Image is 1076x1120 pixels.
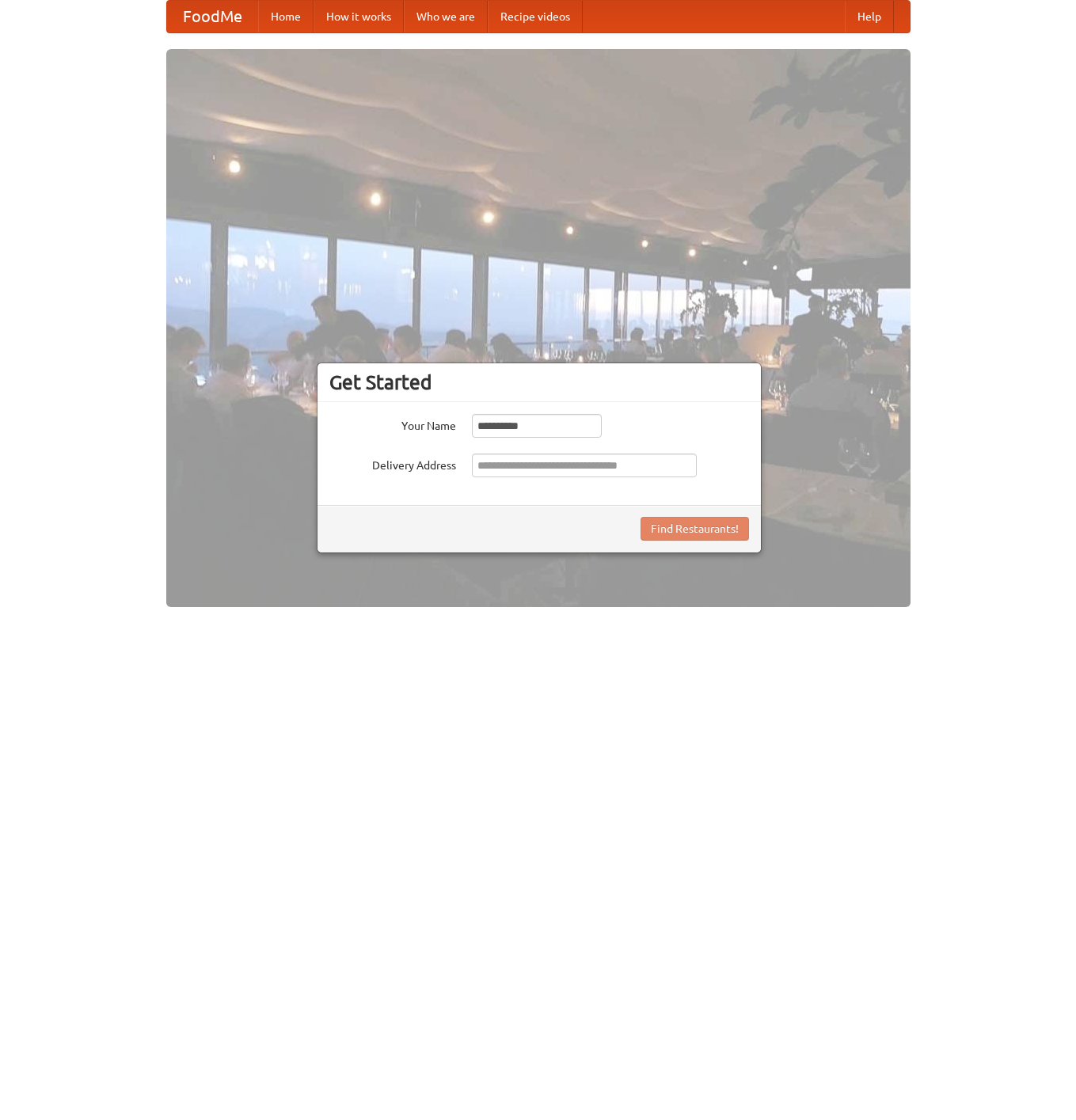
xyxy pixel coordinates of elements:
[329,414,456,434] label: Your Name
[329,454,456,473] label: Delivery Address
[404,1,488,32] a: Who we are
[258,1,314,32] a: Home
[641,517,749,541] button: Find Restaurants!
[845,1,894,32] a: Help
[329,370,749,394] h3: Get Started
[314,1,404,32] a: How it works
[488,1,583,32] a: Recipe videos
[167,1,258,32] a: FoodMe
